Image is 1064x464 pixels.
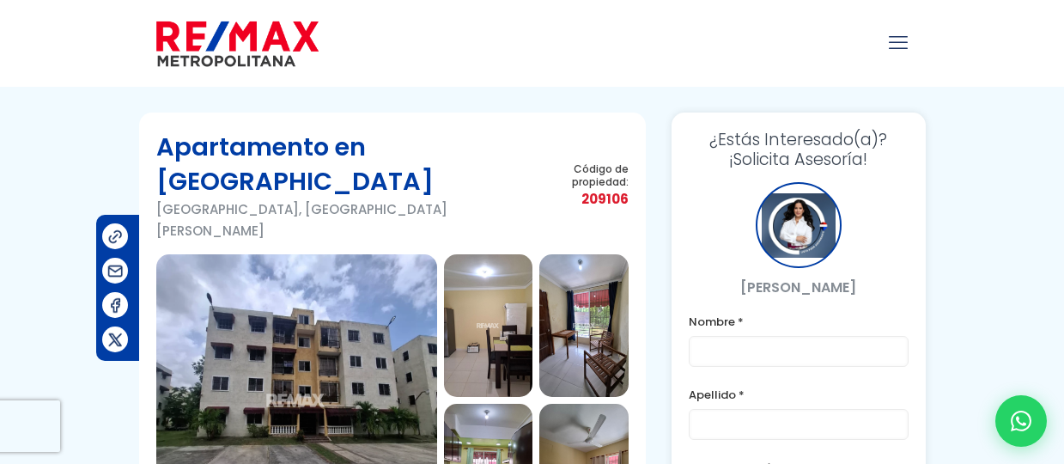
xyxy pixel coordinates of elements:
[106,262,125,280] img: Compartir
[156,130,540,198] h1: Apartamento en [GEOGRAPHIC_DATA]
[689,311,908,333] label: Nombre *
[106,228,125,246] img: Compartir
[444,254,533,397] img: Apartamento en Ciudad Modelo
[540,188,629,210] span: 209106
[156,18,319,70] img: remax-metropolitana-logo
[540,162,629,188] span: Código de propiedad:
[689,130,908,169] h3: ¡Solicita Asesoría!
[106,296,125,314] img: Compartir
[539,254,629,397] img: Apartamento en Ciudad Modelo
[884,28,913,58] a: mobile menu
[689,277,908,298] p: [PERSON_NAME]
[756,182,842,268] div: Vanesa Perez
[106,331,125,349] img: Compartir
[689,384,908,406] label: Apellido *
[156,198,540,241] p: [GEOGRAPHIC_DATA], [GEOGRAPHIC_DATA][PERSON_NAME]
[689,130,908,150] span: ¿Estás Interesado(a)?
